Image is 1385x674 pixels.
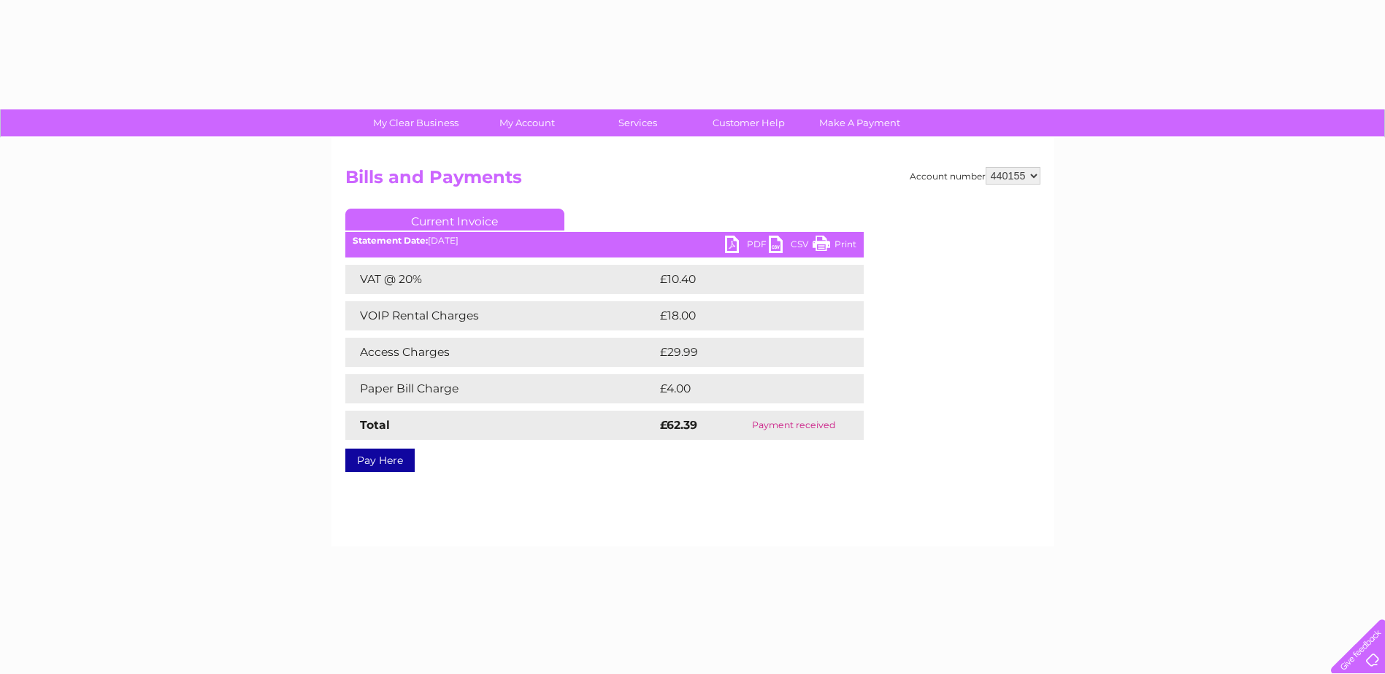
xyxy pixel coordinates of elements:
[353,235,428,246] b: Statement Date:
[345,374,656,403] td: Paper Bill Charge
[688,109,809,136] a: Customer Help
[345,167,1040,195] h2: Bills and Payments
[910,167,1040,185] div: Account number
[345,449,415,472] a: Pay Here
[769,236,813,257] a: CSV
[345,338,656,367] td: Access Charges
[578,109,698,136] a: Services
[345,236,864,246] div: [DATE]
[656,374,830,403] td: £4.00
[360,418,390,432] strong: Total
[345,301,656,330] td: VOIP Rental Charges
[725,236,769,257] a: PDF
[345,209,564,231] a: Current Invoice
[813,236,856,257] a: Print
[467,109,587,136] a: My Account
[656,265,834,294] td: £10.40
[345,265,656,294] td: VAT @ 20%
[656,301,834,330] td: £18.00
[799,109,920,136] a: Make A Payment
[660,418,697,432] strong: £62.39
[656,338,835,367] td: £29.99
[724,411,863,440] td: Payment received
[356,109,476,136] a: My Clear Business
